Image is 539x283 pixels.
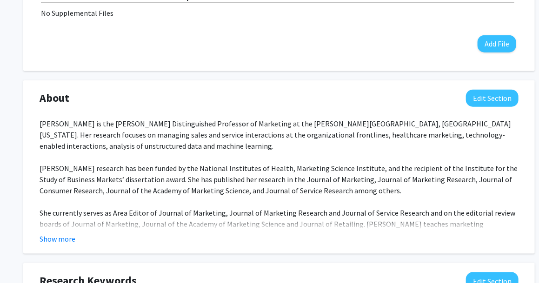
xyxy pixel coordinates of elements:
button: Show more [40,233,75,244]
button: Edit About [466,90,519,107]
div: No Supplemental Files [41,7,517,19]
iframe: Chat [7,241,40,276]
span: About [40,90,69,106]
div: [PERSON_NAME] is the [PERSON_NAME] Distinguished Professor of Marketing at the [PERSON_NAME][GEOG... [40,118,519,263]
button: Add File [478,35,516,53]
